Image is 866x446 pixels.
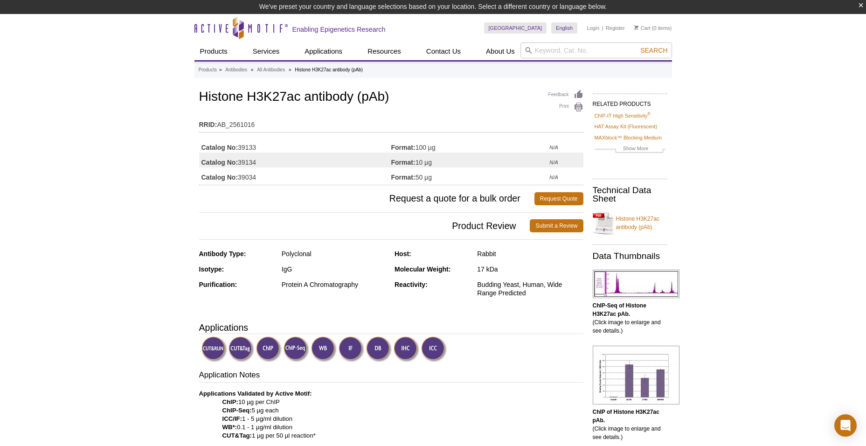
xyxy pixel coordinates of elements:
[477,280,583,297] div: Budding Yeast, Human, Wide Range Predicted
[257,66,285,74] a: All Antibodies
[222,432,252,439] strong: CUT&Tag:
[593,252,667,260] h2: Data Thumbnails
[282,265,388,273] div: IgG
[282,280,388,289] div: Protein A Chromatography
[311,336,337,362] img: Western Blot Validated
[201,143,238,152] strong: Catalog No:
[199,390,312,397] b: Applications Validated by Active Motif:
[477,265,583,273] div: 17 kDa
[199,265,224,273] strong: Isotype:
[366,336,392,362] img: Dot Blot Validated
[292,25,386,34] h2: Enabling Epigenetics Research
[282,250,388,258] div: Polyclonal
[194,42,233,60] a: Products
[391,143,416,152] strong: Format:
[480,42,520,60] a: About Us
[201,158,238,167] strong: Catalog No:
[593,301,667,335] p: (Click image to enlarge and see details.)
[593,409,659,424] b: ChIP of Histone H3K27ac pAb.
[251,67,254,72] li: »
[595,144,665,155] a: Show More
[395,250,411,258] strong: Host:
[534,192,583,205] a: Request Quote
[530,219,583,232] a: Submit a Review
[595,122,658,131] a: HAT Assay Kit (Fluorescent)
[391,138,550,153] td: 100 µg
[593,209,667,237] a: Histone H3K27ac antibody (pAb)
[421,336,447,362] img: Immunocytochemistry Validated
[395,265,450,273] strong: Molecular Weight:
[548,102,583,112] a: Print
[222,398,238,405] strong: ChIP:
[199,115,583,130] td: AB_2561016
[834,414,857,437] div: Open Intercom Messenger
[593,270,679,298] img: Histone H3K27ac antibody (pAb) tested by ChIP-Seq.
[549,153,583,167] td: N/A
[222,407,252,414] strong: ChIP-Seq:
[199,120,217,129] strong: RRID:
[551,22,577,34] a: English
[219,67,222,72] li: »
[256,336,282,362] img: ChIP Validated
[606,25,625,31] a: Register
[199,167,391,182] td: 39034
[391,167,550,182] td: 50 µg
[199,219,530,232] span: Product Review
[295,67,363,72] li: Histone H3K27ac antibody (pAb)
[595,111,651,120] a: ChIP-IT High Sensitivity®
[484,22,547,34] a: [GEOGRAPHIC_DATA]
[520,42,672,58] input: Keyword, Cat. No.
[593,346,679,404] img: Histone H3K27ac antibody (pAb) tested by ChIP.
[284,336,309,362] img: ChIP-Seq Validated
[199,192,534,205] span: Request a quote for a bulk order
[199,250,246,258] strong: Antibody Type:
[593,186,667,203] h2: Technical Data Sheet
[229,336,254,362] img: CUT&Tag Validated
[201,336,227,362] img: CUT&RUN Validated
[391,153,550,167] td: 10 µg
[289,67,291,72] li: »
[634,22,672,34] li: (0 items)
[647,111,651,116] sup: ®
[199,66,217,74] a: Products
[299,42,348,60] a: Applications
[199,281,237,288] strong: Purification:
[391,158,416,167] strong: Format:
[199,321,583,334] h3: Applications
[549,167,583,182] td: N/A
[201,173,238,181] strong: Catalog No:
[199,138,391,153] td: 39133
[602,22,603,34] li: |
[391,173,416,181] strong: Format:
[421,42,466,60] a: Contact Us
[593,93,667,110] h2: RELATED PRODUCTS
[199,153,391,167] td: 39134
[199,90,583,105] h1: Histone H3K27ac antibody (pAb)
[247,42,285,60] a: Services
[339,336,364,362] img: Immunofluorescence Validated
[595,133,662,142] a: MAXblock™ Blocking Medium
[593,302,646,317] b: ChIP-Seq of Histone H3K27ac pAb.
[477,250,583,258] div: Rabbit
[548,90,583,100] a: Feedback
[634,25,651,31] a: Cart
[222,415,242,422] strong: ICC/IF:
[395,281,428,288] strong: Reactivity:
[549,138,583,153] td: N/A
[394,336,419,362] img: Immunohistochemistry Validated
[634,25,638,30] img: Your Cart
[593,408,667,441] p: (Click image to enlarge and see details.)
[640,47,667,54] span: Search
[637,46,670,55] button: Search
[199,369,583,383] h3: Application Notes
[225,66,247,74] a: Antibodies
[362,42,407,60] a: Resources
[587,25,599,31] a: Login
